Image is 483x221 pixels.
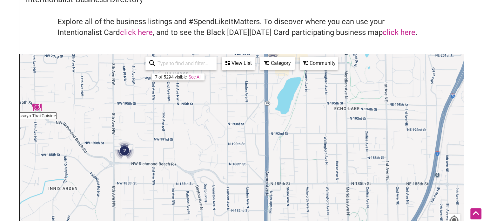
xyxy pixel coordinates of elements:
[300,57,338,70] div: Filter by Community
[57,17,426,38] h4: Explore all of the business listings and #SpendLikeItMatters. To discover where you can use your ...
[120,28,153,37] a: click here
[30,100,44,114] div: Issaya Thai Cuisine
[189,74,201,79] a: See All
[222,57,255,70] div: See a list of the visible businesses
[260,57,294,69] div: Category
[300,57,337,69] div: Community
[112,139,137,163] div: 2
[145,57,217,70] div: Type to search and filter
[155,74,187,79] div: 7 of 5294 visible
[383,28,415,37] a: click here
[222,57,254,69] div: View List
[260,57,295,70] div: Filter by category
[155,57,213,70] input: Type to find and filter...
[470,208,481,219] div: Scroll Back to Top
